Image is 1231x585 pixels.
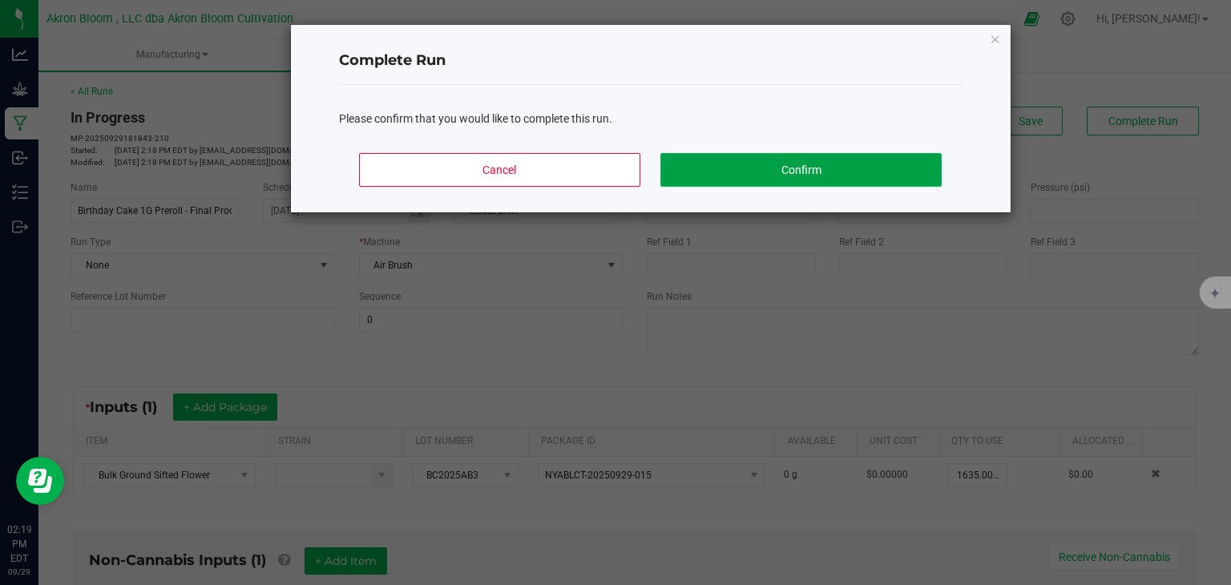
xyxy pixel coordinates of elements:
[16,457,64,505] iframe: Resource center
[339,50,963,71] h4: Complete Run
[339,111,963,127] div: Please confirm that you would like to complete this run.
[990,29,1001,48] button: Close
[359,153,640,187] button: Cancel
[660,153,941,187] button: Confirm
